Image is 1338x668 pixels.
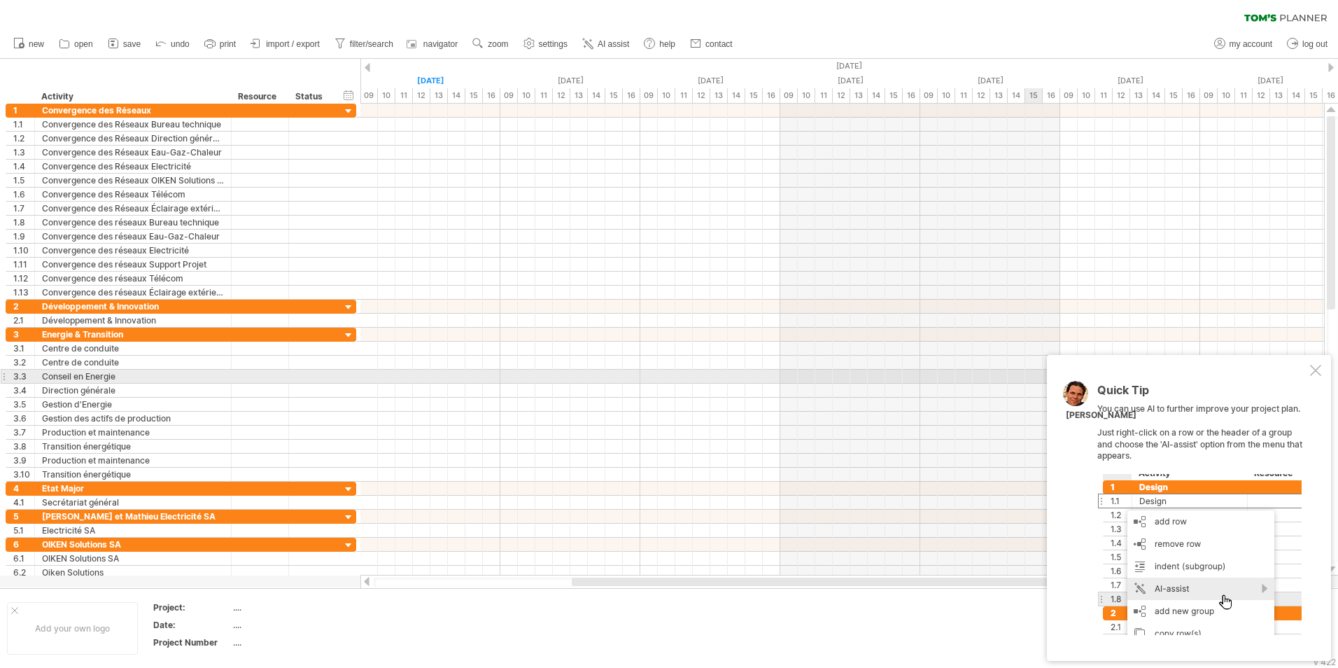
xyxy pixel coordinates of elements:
[605,88,623,103] div: 15
[13,314,34,327] div: 2.1
[13,510,34,523] div: 5
[42,496,224,509] div: Secrétariat général
[658,88,675,103] div: 10
[42,272,224,285] div: Convergence des réseaux Télécom
[55,35,97,53] a: open
[465,88,483,103] div: 15
[798,88,815,103] div: 10
[1130,88,1148,103] div: 13
[588,88,605,103] div: 14
[42,566,224,579] div: Oiken Solutions
[13,244,34,257] div: 1.10
[42,104,224,117] div: Convergence des Réseaux
[42,160,224,173] div: Convergence des Réseaux Electricité
[247,35,324,53] a: import / export
[7,602,138,655] div: Add your own logo
[42,384,224,397] div: Direction générale
[13,286,34,299] div: 1.13
[13,440,34,453] div: 3.8
[123,39,141,49] span: save
[10,35,48,53] a: new
[42,146,224,159] div: Convergence des Réseaux Eau-Gaz-Chaleur
[13,482,34,495] div: 4
[598,39,629,49] span: AI assist
[42,398,224,411] div: Gestion d'Energie
[488,39,508,49] span: zoom
[1097,384,1307,403] div: Quick Tip
[42,482,224,495] div: Etat Major
[13,342,34,355] div: 3.1
[42,356,224,369] div: Centre de conduite
[153,636,230,648] div: Project Number
[13,328,34,341] div: 3
[868,88,885,103] div: 14
[570,88,588,103] div: 13
[42,174,224,187] div: Convergence des Réseaux OIKEN Solutions SA
[13,356,34,369] div: 3.2
[1097,384,1307,635] div: You can use AI to further improve your project plan. Just right-click on a row or the header of a...
[13,160,34,173] div: 1.4
[500,74,640,88] div: Thursday, 2 October 2025
[42,230,224,243] div: Convergence des réseaux Eau-Gaz-Chaleur
[1253,88,1270,103] div: 12
[413,88,430,103] div: 12
[13,216,34,229] div: 1.8
[13,118,34,131] div: 1.1
[833,88,850,103] div: 12
[973,88,990,103] div: 12
[104,35,145,53] a: save
[1283,35,1332,53] a: log out
[42,314,224,327] div: Développement & Innovation
[520,35,572,53] a: settings
[623,88,640,103] div: 16
[728,88,745,103] div: 14
[1183,88,1200,103] div: 16
[41,90,223,104] div: Activity
[13,524,34,537] div: 5.1
[13,468,34,481] div: 3.10
[74,39,93,49] span: open
[1095,88,1113,103] div: 11
[1148,88,1165,103] div: 14
[404,35,462,53] a: navigator
[360,74,500,88] div: Wednesday, 1 October 2025
[469,35,512,53] a: zoom
[710,88,728,103] div: 13
[1113,88,1130,103] div: 12
[42,286,224,299] div: Convergence des réseaux Éclairage extérieur
[903,88,920,103] div: 16
[990,88,1008,103] div: 13
[13,202,34,215] div: 1.7
[42,412,224,425] div: Gestion des actifs de production
[152,35,194,53] a: undo
[42,132,224,145] div: Convergence des Réseaux Direction générale
[955,88,973,103] div: 11
[1025,88,1043,103] div: 15
[153,619,230,631] div: Date:
[266,39,320,49] span: import / export
[500,88,518,103] div: 09
[42,370,224,383] div: Conseil en Energie
[1078,88,1095,103] div: 10
[659,39,675,49] span: help
[42,216,224,229] div: Convergence des réseaux Bureau technique
[153,601,230,613] div: Project:
[233,601,351,613] div: ....
[42,552,224,565] div: OIKEN Solutions SA
[1060,88,1078,103] div: 09
[42,244,224,257] div: Convergence des réseaux Electricité
[13,454,34,467] div: 3.9
[13,132,34,145] div: 1.2
[885,88,903,103] div: 15
[518,88,535,103] div: 10
[350,39,393,49] span: filter/search
[42,454,224,467] div: Production et maintenance
[42,258,224,271] div: Convergence des réseaux Support Projet
[42,188,224,201] div: Convergence des Réseaux Télécom
[378,88,395,103] div: 10
[430,88,448,103] div: 13
[1230,39,1272,49] span: my account
[1302,39,1328,49] span: log out
[553,88,570,103] div: 12
[13,566,34,579] div: 6.2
